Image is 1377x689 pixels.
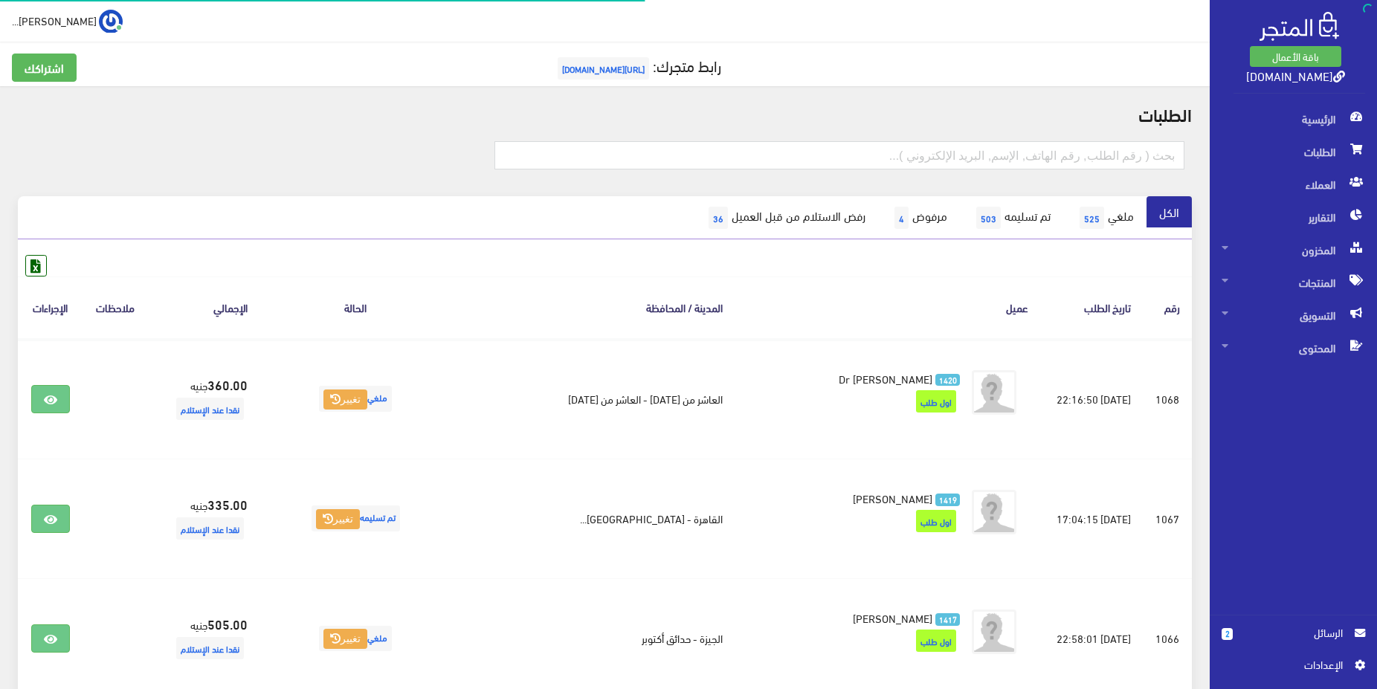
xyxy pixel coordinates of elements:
span: [PERSON_NAME] [853,607,932,628]
a: المنتجات [1210,266,1377,299]
th: عميل [735,276,1040,338]
span: 525 [1080,207,1104,229]
span: الرئيسية [1222,103,1365,135]
span: اﻹعدادات [1234,656,1342,673]
span: 4 [894,207,909,229]
span: الرسائل [1245,624,1343,641]
span: ملغي [319,626,392,652]
span: 1419 [935,494,960,506]
img: avatar.png [972,370,1016,415]
a: رابط متجرك:[URL][DOMAIN_NAME] [554,51,721,79]
td: جنيه [148,339,259,459]
a: المخزون [1210,233,1377,266]
th: رقم [1143,276,1193,338]
span: الطلبات [1222,135,1365,168]
button: تغيير [323,629,367,650]
a: باقة الأعمال [1250,46,1341,67]
th: الإجراءات [18,276,83,338]
a: رفض الاستلام من قبل العميل36 [692,196,878,239]
th: الحالة [259,276,451,338]
a: اشتراكك [12,54,77,82]
td: 1068 [1143,339,1193,459]
a: [DOMAIN_NAME] [1246,65,1345,86]
span: Dr [PERSON_NAME] [839,368,932,389]
a: 2 الرسائل [1222,624,1365,656]
span: 36 [709,207,728,229]
a: ملغي525 [1063,196,1147,239]
span: [PERSON_NAME]... [12,11,97,30]
strong: 505.00 [207,614,248,633]
span: المحتوى [1222,331,1365,364]
span: 1420 [935,374,960,386]
iframe: Drift Widget Chat Controller [18,587,74,644]
span: 2 [1222,628,1233,640]
a: اﻹعدادات [1222,656,1365,680]
a: تم تسليمه503 [960,196,1063,239]
img: avatar.png [972,490,1016,534]
span: اول طلب [916,510,956,532]
th: المدينة / المحافظة [451,276,735,338]
a: العملاء [1210,168,1377,201]
span: تم تسليمه [312,505,400,531]
a: الرئيسية [1210,103,1377,135]
span: [URL][DOMAIN_NAME] [558,57,649,80]
span: التقارير [1222,201,1365,233]
td: القاهرة - [GEOGRAPHIC_DATA]... [451,459,735,578]
strong: 335.00 [207,494,248,514]
a: المحتوى [1210,331,1377,364]
img: . [1260,12,1339,41]
img: avatar.png [972,609,1016,654]
span: نقدا عند الإستلام [176,398,244,420]
button: تغيير [316,509,360,530]
span: المخزون [1222,233,1365,266]
td: [DATE] 17:04:15 [1040,459,1142,578]
span: 1417 [935,613,960,626]
th: اﻹجمالي [148,276,259,338]
span: اول طلب [916,390,956,413]
input: بحث ( رقم الطلب, رقم الهاتف, الإسم, البريد اﻹلكتروني )... [494,141,1184,169]
span: 503 [976,207,1001,229]
a: 1420 Dr [PERSON_NAME] [758,370,960,386]
a: التقارير [1210,201,1377,233]
a: 1419 [PERSON_NAME] [758,490,960,506]
a: الكل [1147,196,1192,227]
span: العملاء [1222,168,1365,201]
span: نقدا عند الإستلام [176,517,244,540]
td: 1067 [1143,459,1193,578]
strong: 360.00 [207,375,248,394]
a: 1417 [PERSON_NAME] [758,609,960,626]
a: الطلبات [1210,135,1377,168]
span: التسويق [1222,299,1365,331]
a: مرفوض4 [878,196,960,239]
td: [DATE] 22:16:50 [1040,339,1142,459]
button: تغيير [323,389,367,410]
td: جنيه [148,459,259,578]
span: اول طلب [916,630,956,652]
span: المنتجات [1222,266,1365,299]
img: ... [99,10,123,33]
td: العاشر من [DATE] - العاشر من [DATE] [451,339,735,459]
span: [PERSON_NAME] [853,488,932,508]
th: تاريخ الطلب [1040,276,1142,338]
h2: الطلبات [18,104,1192,123]
th: ملاحظات [83,276,148,338]
a: ... [PERSON_NAME]... [12,9,123,33]
span: نقدا عند الإستلام [176,637,244,659]
span: ملغي [319,386,392,412]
